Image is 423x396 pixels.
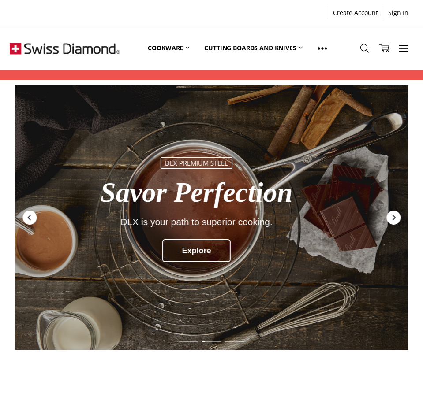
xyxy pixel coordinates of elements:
div: Savor Perfection [55,178,338,208]
div: DLX Premium Steel [161,158,232,169]
a: Create Account [328,7,383,19]
a: Cookware [140,29,197,68]
a: Show All [310,29,335,68]
div: Previous [22,210,37,226]
a: Cutting boards and knives [197,29,310,68]
div: Slide 2 of 3 [200,336,223,348]
div: Next [386,210,401,226]
a: Redirect to https://swissdiamond.com.au/cookware/shop-by-collection/premium-steel-dlx/ [15,85,408,350]
a: Sign In [383,7,413,19]
div: Explore [162,239,231,262]
div: Slide 1 of 3 [177,336,200,348]
div: DLX is your path to superior cooking. [55,217,338,227]
img: Free Shipping On Every Order [10,26,120,70]
div: Slide 3 of 3 [223,336,246,348]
